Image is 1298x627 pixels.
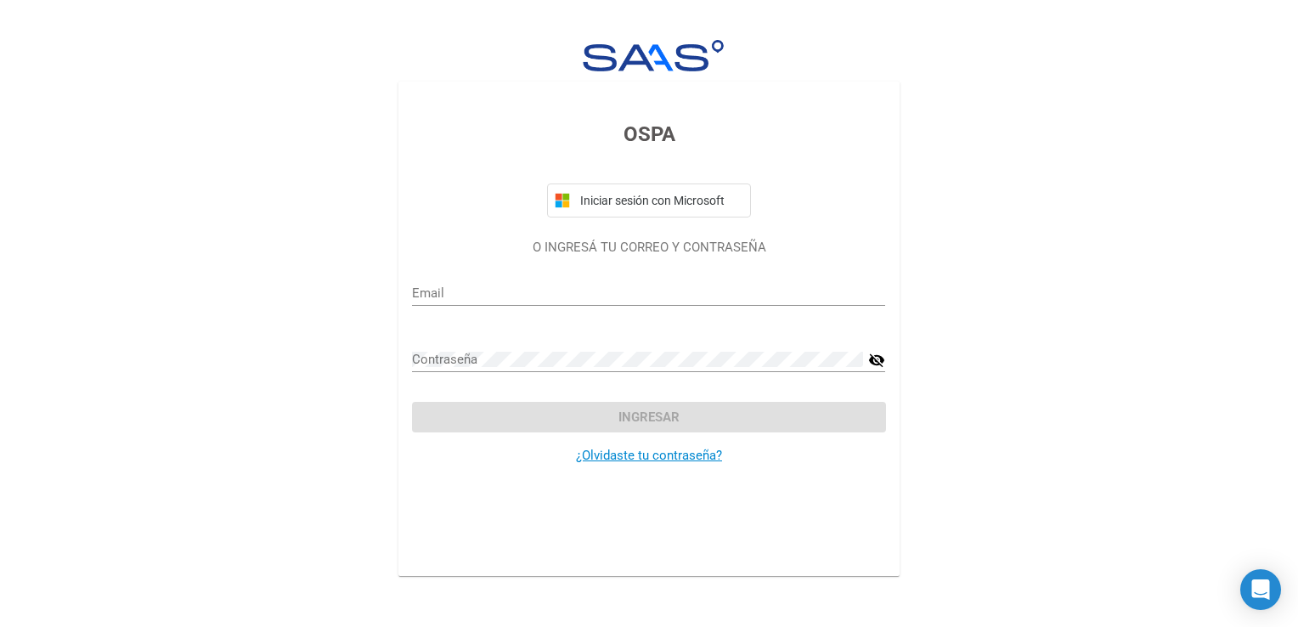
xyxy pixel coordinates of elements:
[618,410,680,425] span: Ingresar
[577,194,743,207] span: Iniciar sesión con Microsoft
[1240,569,1281,610] div: Open Intercom Messenger
[576,448,722,463] a: ¿Olvidaste tu contraseña?
[868,350,885,370] mat-icon: visibility_off
[412,119,885,150] h3: OSPA
[547,184,751,217] button: Iniciar sesión con Microsoft
[412,238,885,257] p: O INGRESÁ TU CORREO Y CONTRASEÑA
[412,402,885,432] button: Ingresar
